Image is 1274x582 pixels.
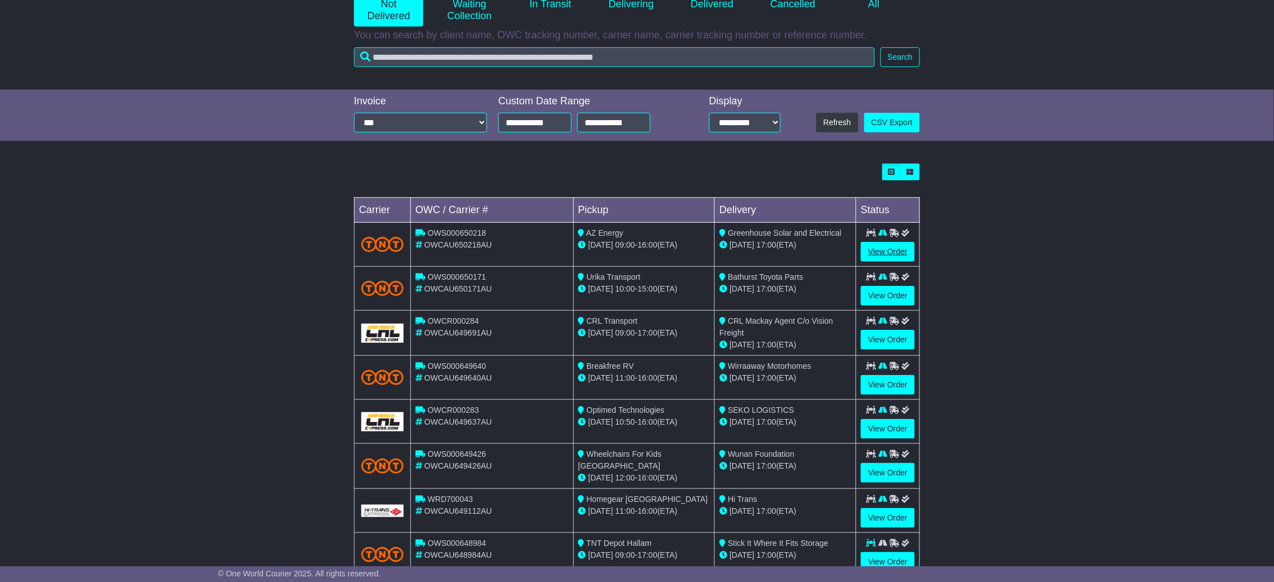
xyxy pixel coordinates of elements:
span: 17:00 [757,461,776,470]
a: View Order [861,330,915,350]
span: Bathurst Toyota Parts [728,272,803,281]
span: 11:00 [616,373,635,382]
span: 17:00 [757,373,776,382]
div: Display [709,95,781,108]
span: [DATE] [589,550,613,559]
span: Urika Transport [587,272,641,281]
span: [DATE] [589,473,613,482]
span: 16:00 [638,240,657,249]
span: OWS000649426 [428,449,486,458]
div: (ETA) [719,339,851,351]
span: 10:50 [616,417,635,426]
span: 17:00 [757,340,776,349]
span: Hi Trans [728,495,757,504]
a: View Order [861,375,915,395]
img: TNT_Domestic.png [361,458,404,474]
span: [DATE] [729,284,754,293]
span: OWS000649640 [428,361,486,371]
span: 17:00 [757,284,776,293]
img: TNT_Domestic.png [361,370,404,385]
span: [DATE] [589,240,613,249]
a: View Order [861,419,915,439]
div: - (ETA) [578,472,710,484]
a: View Order [861,463,915,483]
span: OWS000650218 [428,228,486,237]
span: OWCAU650171AU [424,284,492,293]
span: SEKO LOGISTICS [728,405,794,415]
td: Status [856,198,920,223]
span: [DATE] [729,373,754,382]
div: (ETA) [719,505,851,517]
span: 17:00 [757,417,776,426]
div: - (ETA) [578,239,710,251]
img: TNT_Domestic.png [361,281,404,296]
a: View Order [861,242,915,262]
button: Search [881,47,920,67]
td: Delivery [715,198,856,223]
img: GetCarrierServiceLogo [361,505,404,517]
td: Carrier [355,198,411,223]
span: 17:00 [757,240,776,249]
span: Wheelchairs For Kids [GEOGRAPHIC_DATA] [578,449,662,470]
span: 16:00 [638,506,657,515]
div: Invoice [354,95,487,108]
span: 17:00 [757,506,776,515]
div: (ETA) [719,549,851,561]
div: (ETA) [719,372,851,384]
span: OWCR000284 [428,316,479,325]
span: Wirraaway Motorhomes [728,361,811,371]
span: [DATE] [729,506,754,515]
span: OWS000648984 [428,539,486,548]
span: 12:00 [616,473,635,482]
span: OWCAU649637AU [424,417,492,426]
img: TNT_Domestic.png [361,237,404,252]
span: 16:00 [638,373,657,382]
span: [DATE] [589,284,613,293]
span: Stick It Where It Fits Storage [728,539,828,548]
td: Pickup [573,198,715,223]
span: [DATE] [729,461,754,470]
span: OWCAU649640AU [424,373,492,382]
span: © One World Courier 2025. All rights reserved. [218,569,381,578]
span: OWS000650171 [428,272,486,281]
div: (ETA) [719,460,851,472]
span: 11:00 [616,506,635,515]
span: [DATE] [589,373,613,382]
div: - (ETA) [578,416,710,428]
span: [DATE] [729,417,754,426]
span: 09:00 [616,240,635,249]
span: WRD700043 [428,495,473,504]
span: [DATE] [729,550,754,559]
div: - (ETA) [578,327,710,339]
span: OWCAU650218AU [424,240,492,249]
span: 10:00 [616,284,635,293]
span: 09:00 [616,328,635,337]
span: Optimed Technologies [587,405,665,415]
a: View Order [861,552,915,572]
img: GetCarrierServiceLogo [361,324,404,343]
div: - (ETA) [578,549,710,561]
div: - (ETA) [578,505,710,517]
img: GetCarrierServiceLogo [361,412,404,431]
span: 16:00 [638,417,657,426]
p: You can search by client name, OWC tracking number, carrier name, carrier tracking number or refe... [354,29,920,42]
span: [DATE] [589,417,613,426]
span: 17:00 [757,550,776,559]
img: TNT_Domestic.png [361,547,404,562]
span: OWCR000283 [428,405,479,415]
span: 17:00 [638,328,657,337]
span: 17:00 [638,550,657,559]
span: [DATE] [589,328,613,337]
span: Breakfree RV [587,361,634,371]
span: [DATE] [729,240,754,249]
span: Homegear [GEOGRAPHIC_DATA] [587,495,708,504]
span: 16:00 [638,473,657,482]
span: OWCAU649691AU [424,328,492,337]
span: Wunan Foundation [728,449,794,458]
a: View Order [861,286,915,306]
div: Custom Date Range [498,95,679,108]
span: 15:00 [638,284,657,293]
div: (ETA) [719,239,851,251]
span: TNT Depot Hallam [586,539,652,548]
a: View Order [861,508,915,528]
